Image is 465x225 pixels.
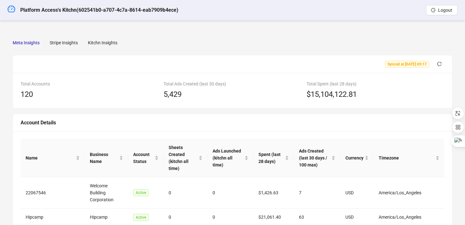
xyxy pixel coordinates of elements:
[88,39,117,46] div: Kitchn Insights
[26,154,75,161] span: Name
[85,139,128,177] th: Business Name
[437,62,442,66] span: reload
[294,139,340,177] th: Ads Created (last 30 days / 100 max)
[85,177,128,209] td: Welcome Building Corporation
[208,177,253,209] td: 0
[438,8,452,13] span: Logout
[128,139,164,177] th: Account Status
[253,139,294,177] th: Spent (last 28 days)
[299,147,330,168] span: Ads Created (last 30 days / 100 max)
[164,90,182,99] span: 5,429
[169,144,197,172] span: Sheets Created (kitchn all time)
[21,119,444,127] div: Account Details
[21,177,85,209] td: 22067546
[385,61,429,68] span: Synced at [DATE] 09:17
[213,147,243,168] span: Ads Launched (kitchn all time)
[8,5,15,13] span: dashboard
[90,151,118,165] span: Business Name
[21,90,33,99] span: 120
[133,151,153,165] span: Account Status
[208,139,253,177] th: Ads Launched (kitchn all time)
[253,177,294,209] td: $1,426.63
[340,177,374,209] td: USD
[164,139,208,177] th: Sheets Created (kitchn all time)
[13,39,40,46] div: Meta Insights
[164,177,208,209] td: 0
[258,151,284,165] span: Spent (last 28 days)
[294,177,340,209] td: 7
[426,5,457,15] button: Logout
[21,80,158,87] div: Total Accounts
[133,189,149,196] span: Active
[20,6,178,14] h5: Platform Access's Kitchn ( 602541b0-a707-4c7a-8614-eab7909b4ece )
[374,177,444,209] td: America/Los_Angeles
[307,89,357,101] span: $15,104,122.81
[164,80,301,87] div: Total Ads Created (last 30 days)
[431,8,436,12] span: logout
[345,154,363,161] span: Currency
[340,139,374,177] th: Currency
[133,214,149,221] span: Active
[307,80,444,87] div: Total Spent (last 28 days)
[379,154,434,161] span: Timezone
[374,139,444,177] th: Timezone
[50,39,78,46] div: Stripe Insights
[21,139,85,177] th: Name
